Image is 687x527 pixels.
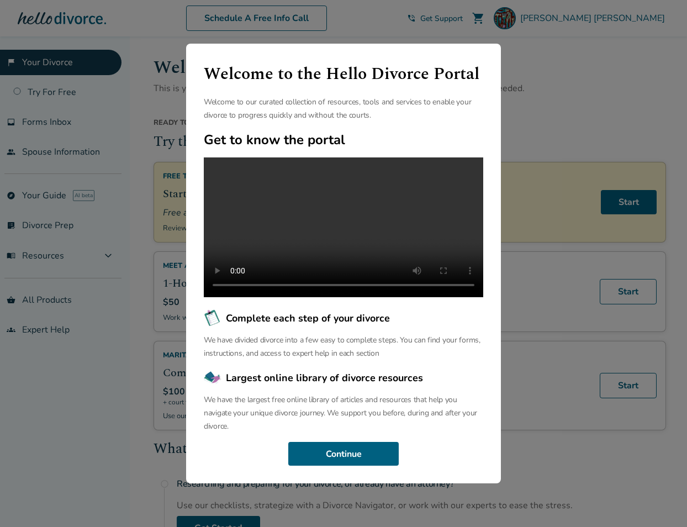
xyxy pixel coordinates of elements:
button: Continue [288,442,399,466]
span: Complete each step of your divorce [226,311,390,325]
span: Largest online library of divorce resources [226,371,423,385]
h2: Get to know the portal [204,131,483,149]
p: We have divided divorce into a few easy to complete steps. You can find your forms, instructions,... [204,334,483,360]
p: Welcome to our curated collection of resources, tools and services to enable your divorce to prog... [204,96,483,122]
h1: Welcome to the Hello Divorce Portal [204,61,483,87]
p: We have the largest free online library of articles and resources that help you navigate your uni... [204,393,483,433]
img: Complete each step of your divorce [204,309,221,327]
img: Largest online library of divorce resources [204,369,221,387]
